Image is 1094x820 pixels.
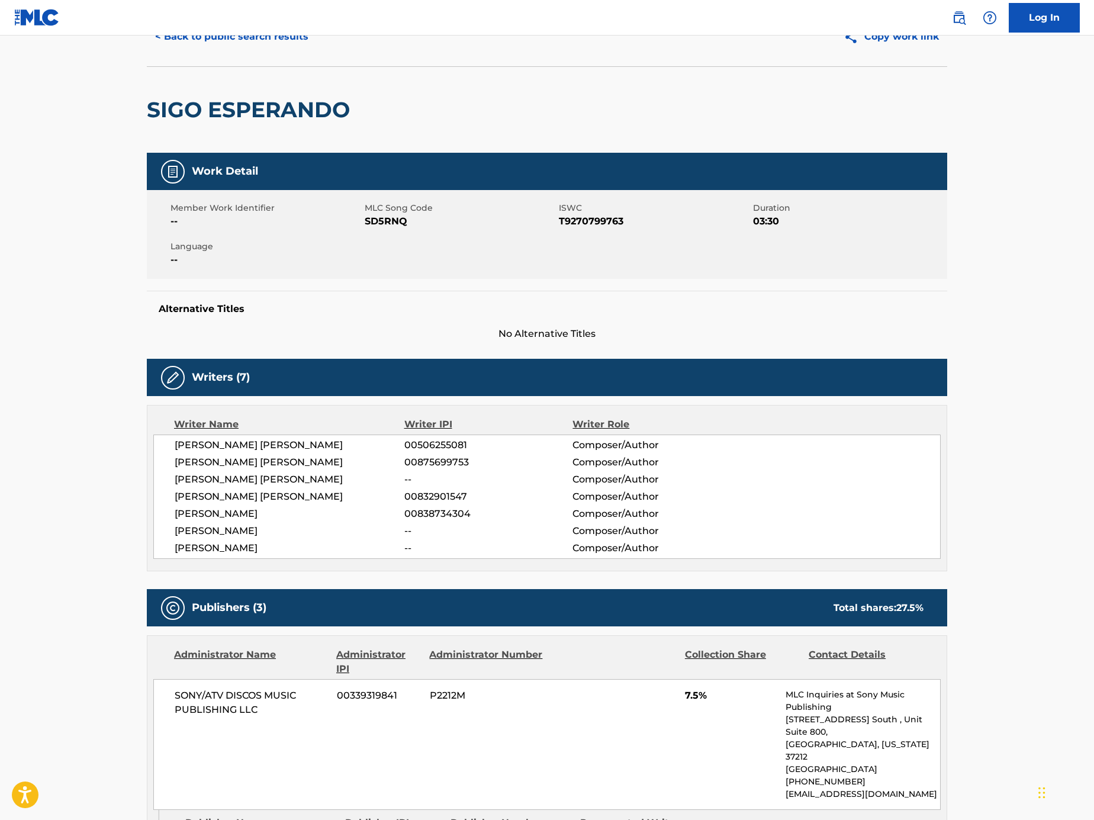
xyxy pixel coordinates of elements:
img: MLC Logo [14,9,60,26]
img: Writers [166,371,180,385]
p: [STREET_ADDRESS] South , Unit Suite 800, [786,713,940,738]
span: Composer/Author [572,490,726,504]
span: Composer/Author [572,472,726,487]
button: < Back to public search results [147,22,317,52]
span: [PERSON_NAME] [PERSON_NAME] [175,455,404,470]
div: Help [978,6,1002,30]
p: [GEOGRAPHIC_DATA], [US_STATE] 37212 [786,738,940,763]
span: 00875699753 [404,455,572,470]
a: Log In [1009,3,1080,33]
p: [EMAIL_ADDRESS][DOMAIN_NAME] [786,788,940,800]
div: Administrator Number [429,648,544,676]
h5: Alternative Titles [159,303,935,315]
span: No Alternative Titles [147,327,947,341]
img: search [952,11,966,25]
h2: SIGO ESPERANDO [147,97,356,123]
img: Publishers [166,601,180,615]
div: Administrator Name [174,648,327,676]
button: Copy work link [835,22,947,52]
img: Work Detail [166,165,180,179]
span: Language [170,240,362,253]
div: Writer Role [572,417,726,432]
img: Copy work link [844,30,864,44]
span: Composer/Author [572,541,726,555]
div: Collection Share [685,648,800,676]
div: Total shares: [834,601,924,615]
span: 27.5 % [896,602,924,613]
a: Public Search [947,6,971,30]
span: Composer/Author [572,507,726,521]
div: Contact Details [809,648,924,676]
span: -- [170,253,362,267]
span: 00506255081 [404,438,572,452]
span: -- [404,541,572,555]
span: -- [170,214,362,229]
span: [PERSON_NAME] [PERSON_NAME] [175,438,404,452]
h5: Writers (7) [192,371,250,384]
h5: Publishers (3) [192,601,266,615]
span: Member Work Identifier [170,202,362,214]
span: Duration [753,202,944,214]
span: [PERSON_NAME] [175,541,404,555]
span: -- [404,472,572,487]
iframe: Chat Widget [1035,763,1094,820]
div: Writer IPI [404,417,573,432]
span: Composer/Author [572,524,726,538]
h5: Work Detail [192,165,258,178]
span: SONY/ATV DISCOS MUSIC PUBLISHING LLC [175,689,328,717]
span: 00838734304 [404,507,572,521]
span: 00339319841 [337,689,421,703]
p: MLC Inquiries at Sony Music Publishing [786,689,940,713]
p: [GEOGRAPHIC_DATA] [786,763,940,776]
span: 7.5% [685,689,777,703]
div: Administrator IPI [336,648,420,676]
span: MLC Song Code [365,202,556,214]
span: ISWC [559,202,750,214]
span: -- [404,524,572,538]
p: [PHONE_NUMBER] [786,776,940,788]
span: T9270799763 [559,214,750,229]
span: 00832901547 [404,490,572,504]
div: Writer Name [174,417,404,432]
span: SD5RNQ [365,214,556,229]
img: help [983,11,997,25]
span: P2212M [430,689,545,703]
span: Composer/Author [572,455,726,470]
span: [PERSON_NAME] [PERSON_NAME] [175,472,404,487]
span: Composer/Author [572,438,726,452]
span: 03:30 [753,214,944,229]
span: [PERSON_NAME] [175,507,404,521]
span: [PERSON_NAME] [PERSON_NAME] [175,490,404,504]
div: Drag [1038,775,1045,811]
span: [PERSON_NAME] [175,524,404,538]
